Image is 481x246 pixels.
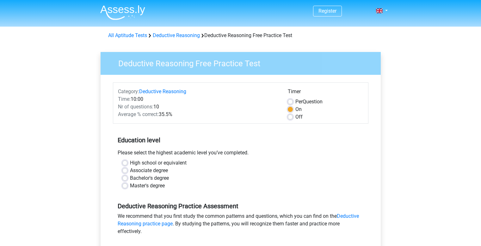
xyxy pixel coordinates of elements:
span: Per [295,99,303,105]
span: Category: [118,88,139,94]
label: Bachelor's degree [130,174,169,182]
div: Please select the highest academic level you’ve completed. [113,149,368,159]
h5: Deductive Reasoning Practice Assessment [118,202,364,210]
label: Associate degree [130,167,168,174]
div: 10:00 [113,95,283,103]
span: Time: [118,96,131,102]
a: All Aptitude Tests [108,32,147,38]
span: Nr of questions: [118,104,153,110]
span: Average % correct: [118,111,159,117]
label: Master's degree [130,182,165,190]
h3: Deductive Reasoning Free Practice Test [111,56,376,68]
div: Deductive Reasoning Free Practice Test [106,32,376,39]
a: Register [318,8,336,14]
label: Question [295,98,323,106]
h5: Education level [118,134,364,146]
div: 35.5% [113,111,283,118]
div: We recommend that you first study the common patterns and questions, which you can find on the . ... [113,212,368,238]
div: 10 [113,103,283,111]
label: High school or equivalent [130,159,187,167]
label: Off [295,113,303,121]
label: On [295,106,302,113]
img: Assessly [100,5,145,20]
div: Timer [288,88,363,98]
a: Deductive Reasoning [153,32,200,38]
a: Deductive Reasoning [139,88,186,94]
